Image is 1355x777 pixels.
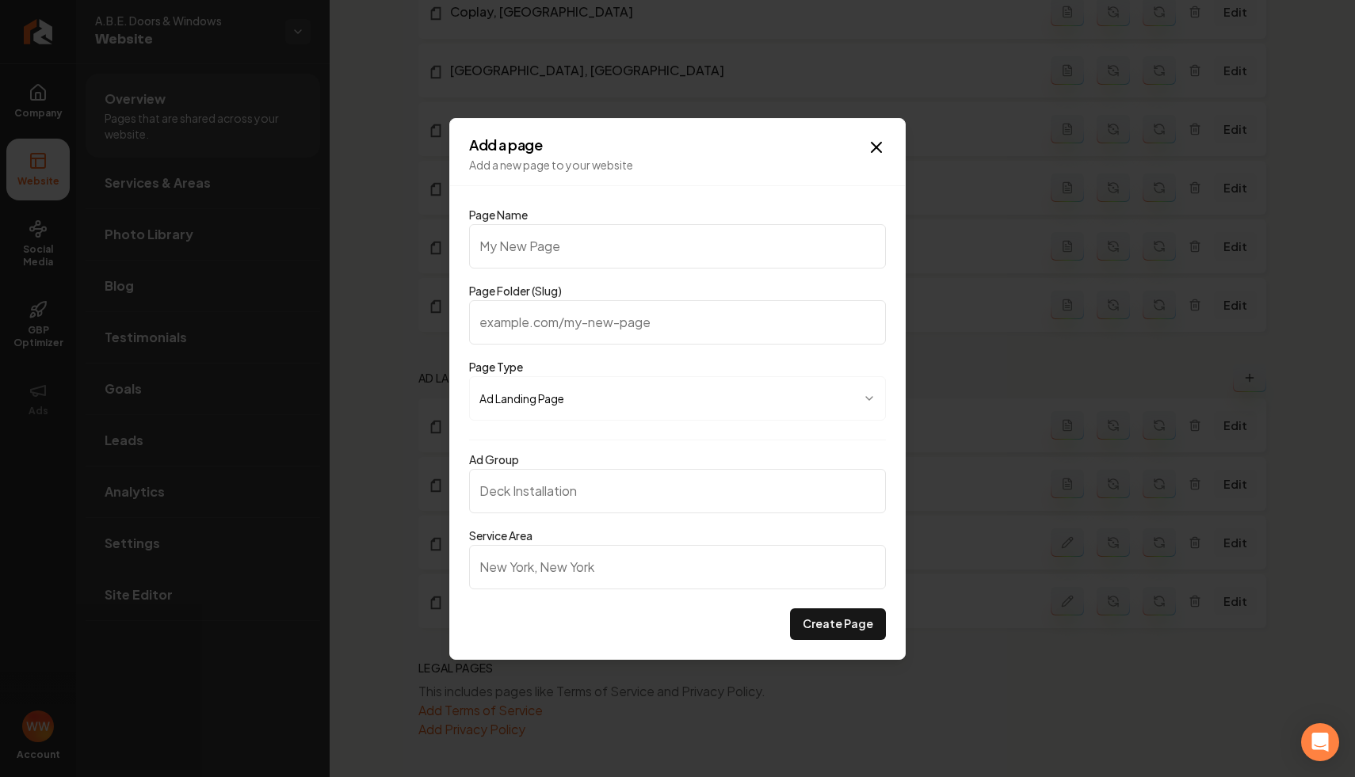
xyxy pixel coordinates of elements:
[469,300,886,345] input: example.com/my-new-page
[469,360,523,374] label: Page Type
[469,157,886,173] p: Add a new page to your website
[790,608,886,640] button: Create Page
[469,224,886,269] input: My New Page
[469,545,886,589] input: New York, New York
[469,138,886,152] h2: Add a page
[469,528,532,543] label: Service Area
[469,469,886,513] input: Deck Installation
[469,452,519,467] label: Ad Group
[469,208,528,222] label: Page Name
[469,284,562,298] label: Page Folder (Slug)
